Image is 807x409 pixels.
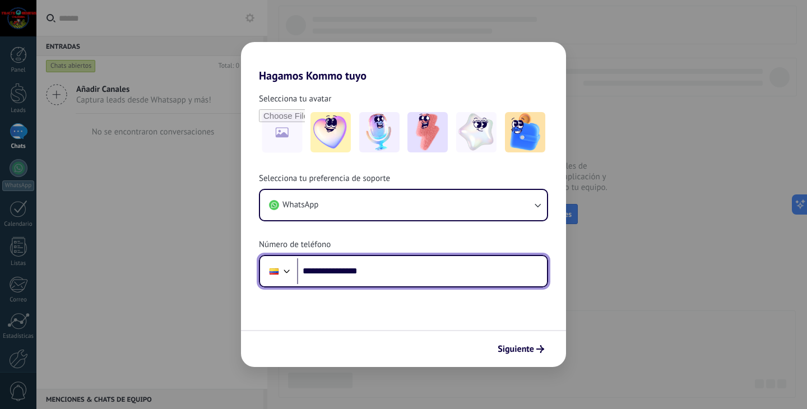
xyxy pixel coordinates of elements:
span: Número de teléfono [259,239,331,250]
span: Siguiente [498,345,534,353]
span: Selecciona tu avatar [259,94,331,105]
button: Siguiente [493,340,549,359]
button: WhatsApp [260,190,547,220]
h2: Hagamos Kommo tuyo [241,42,566,82]
img: -4.jpeg [456,112,497,152]
span: Selecciona tu preferencia de soporte [259,173,390,184]
img: -3.jpeg [407,112,448,152]
img: -2.jpeg [359,112,400,152]
img: -5.jpeg [505,112,545,152]
img: -1.jpeg [310,112,351,152]
div: Colombia: + 57 [263,259,285,283]
span: WhatsApp [282,199,318,211]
